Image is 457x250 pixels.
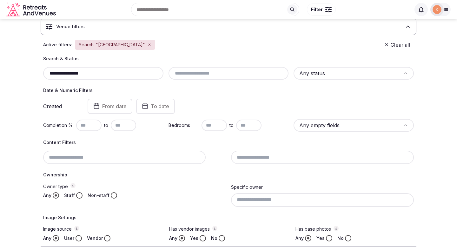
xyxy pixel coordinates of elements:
[190,235,198,241] label: Yes
[56,23,85,30] h3: Venue filters
[43,226,162,233] label: Image source
[337,235,344,241] label: No
[307,3,336,16] button: Filter
[295,235,304,241] label: Any
[295,226,414,233] label: Has base photos
[212,226,217,231] button: Has vendor images
[43,122,74,128] label: Completion %
[43,87,414,94] h4: Date & Numeric Filters
[316,235,325,241] label: Yes
[43,104,79,109] label: Created
[380,39,414,50] button: Clear all
[151,103,169,109] span: To date
[169,122,199,128] label: Bedrooms
[70,183,76,188] button: Owner type
[104,122,108,128] span: to
[43,214,414,221] h4: Image Settings
[43,183,226,190] label: Owner type
[169,226,288,233] label: Has vendor images
[88,192,109,199] label: Non-staff
[43,42,72,48] span: Active filters:
[6,3,57,17] a: Visit the homepage
[43,139,414,146] h4: Content Filters
[211,235,217,241] label: No
[43,192,51,199] label: Any
[6,3,57,17] svg: Retreats and Venues company logo
[102,103,127,109] span: From date
[433,5,441,14] img: katsabado
[169,235,177,241] label: Any
[43,235,51,241] label: Any
[229,122,234,128] span: to
[87,235,103,241] label: Vendor
[334,226,339,231] button: Has base photos
[43,172,414,178] h4: Ownership
[64,235,74,241] label: User
[136,99,175,114] button: To date
[311,6,323,13] span: Filter
[74,226,79,231] button: Image source
[64,192,75,199] label: Staff
[231,184,263,190] label: Specific owner
[43,56,414,62] h4: Search & Status
[88,99,132,114] button: From date
[79,42,145,48] span: Search: "[GEOGRAPHIC_DATA]"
